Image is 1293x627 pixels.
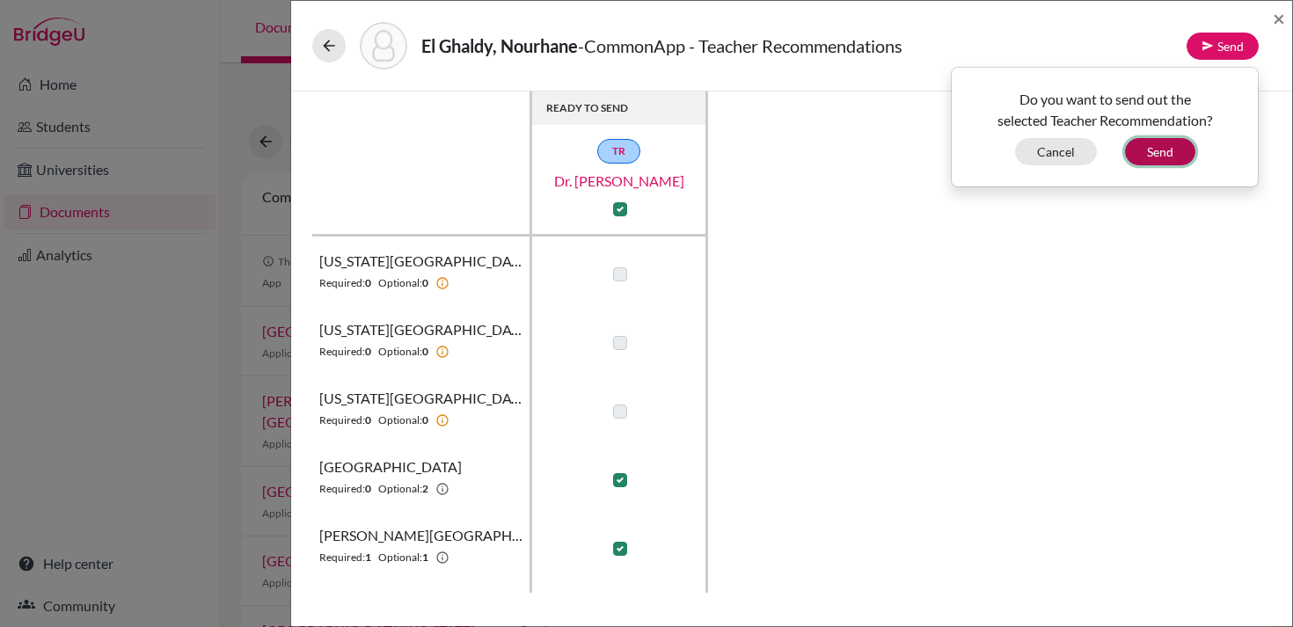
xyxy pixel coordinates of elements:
p: Do you want to send out the selected Teacher Recommendation? [965,89,1245,131]
span: Optional: [378,550,422,565]
b: 0 [365,412,371,428]
a: Dr. [PERSON_NAME] [531,171,707,192]
span: [US_STATE][GEOGRAPHIC_DATA] [319,319,522,340]
span: - CommonApp - Teacher Recommendations [578,35,902,56]
b: 1 [422,550,428,565]
span: [US_STATE][GEOGRAPHIC_DATA] [319,388,522,409]
b: 0 [365,344,371,360]
span: Required: [319,481,365,497]
b: 0 [365,481,371,497]
b: 0 [422,344,428,360]
span: Optional: [378,344,422,360]
b: 0 [422,412,428,428]
strong: El Ghaldy, Nourhane [421,35,578,56]
a: TR [597,139,640,164]
b: 0 [422,275,428,291]
span: Optional: [378,412,422,428]
th: READY TO SEND [532,91,708,125]
span: × [1273,5,1285,31]
b: 0 [365,275,371,291]
div: Send [951,67,1259,187]
span: [US_STATE][GEOGRAPHIC_DATA] [319,251,522,272]
span: Optional: [378,275,422,291]
span: Required: [319,550,365,565]
span: Required: [319,344,365,360]
span: Required: [319,275,365,291]
span: [GEOGRAPHIC_DATA] [319,456,462,478]
button: Send [1187,33,1259,60]
button: Cancel [1015,138,1097,165]
span: Optional: [378,481,422,497]
b: 1 [365,550,371,565]
b: 2 [422,481,428,497]
span: Required: [319,412,365,428]
button: Send [1125,138,1195,165]
button: Close [1273,8,1285,29]
span: [PERSON_NAME][GEOGRAPHIC_DATA][US_STATE] [319,525,522,546]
